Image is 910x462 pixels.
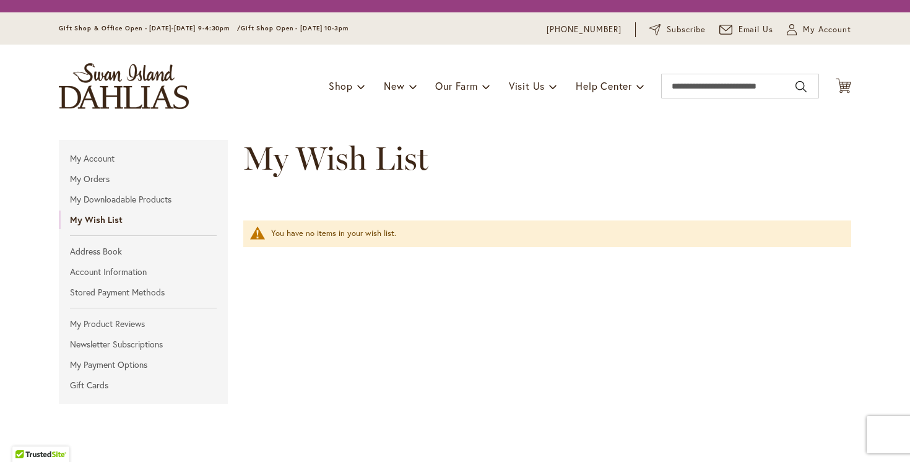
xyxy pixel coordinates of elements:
span: Shop [329,79,353,92]
a: [PHONE_NUMBER] [547,24,622,36]
a: Stored Payment Methods [59,283,228,302]
strong: My Wish List [59,211,228,229]
a: Account Information [59,263,228,281]
a: Subscribe [649,24,706,36]
span: Email Us [739,24,774,36]
span: You have no items in your wish list. [271,228,396,238]
span: Gift Shop Open - [DATE] 10-3pm [241,24,349,32]
a: My Downloadable Products [59,190,228,209]
span: Our Farm [435,79,477,92]
span: Gift Shop & Office Open - [DATE]-[DATE] 9-4:30pm / [59,24,241,32]
span: Visit Us [509,79,545,92]
span: My Account [803,24,851,36]
iframe: Launch Accessibility Center [9,418,44,453]
a: Gift Cards [59,376,228,394]
button: My Account [787,24,851,36]
a: store logo [59,63,189,109]
a: Address Book [59,242,228,261]
a: My Payment Options [59,355,228,374]
a: My Account [59,149,228,168]
span: New [384,79,404,92]
a: Newsletter Subscriptions [59,335,228,354]
span: Subscribe [667,24,706,36]
span: Help Center [576,79,632,92]
span: My Wish List [243,139,428,178]
a: Email Us [719,24,774,36]
a: My Orders [59,170,228,188]
a: My Product Reviews [59,315,228,333]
